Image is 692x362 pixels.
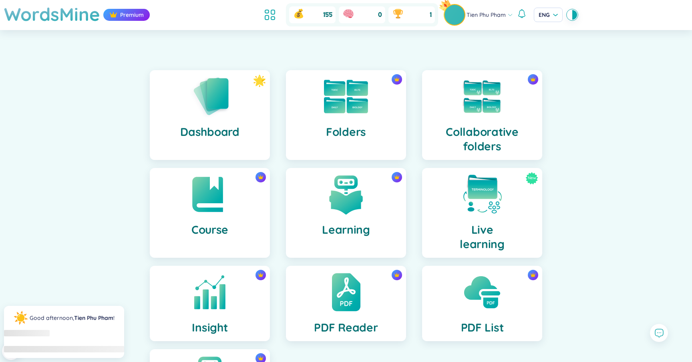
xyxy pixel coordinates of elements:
h4: PDF List [461,320,504,335]
h4: Insight [192,320,227,335]
img: crown icon [394,272,400,278]
img: crown icon [394,77,400,82]
span: New [528,172,536,184]
h4: Learning [322,222,370,237]
span: Tien Phu Pham [467,10,506,19]
a: NewLivelearning [414,168,550,258]
a: Tien Phu Pham [74,314,113,322]
img: avatar [445,5,465,25]
span: 155 [323,10,332,19]
span: 1 [430,10,432,19]
a: avatarpro [445,5,467,25]
img: crown icon [530,272,536,278]
a: crown iconInsight [142,266,278,341]
a: crown iconCourse [142,168,278,258]
div: Premium [103,9,150,21]
span: Good afternoon , [30,314,74,322]
span: 0 [378,10,382,19]
img: crown icon [258,356,264,361]
img: crown icon [530,77,536,82]
div: ! [30,313,115,322]
img: crown icon [258,272,264,278]
h4: Dashboard [180,125,239,139]
img: crown icon [258,174,264,180]
h4: Course [191,222,228,237]
a: crown iconCollaborative folders [414,70,550,160]
img: crown icon [394,174,400,180]
img: crown icon [109,11,117,19]
h4: Live learning [460,222,505,251]
a: crown iconFolders [278,70,414,160]
h4: Folders [326,125,366,139]
a: crown iconLearning [278,168,414,258]
a: crown iconPDF List [414,266,550,341]
h4: Collaborative folders [428,125,536,154]
a: Dashboard [142,70,278,160]
span: ENG [539,11,558,19]
h4: PDF Reader [314,320,378,335]
a: crown iconPDF Reader [278,266,414,341]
